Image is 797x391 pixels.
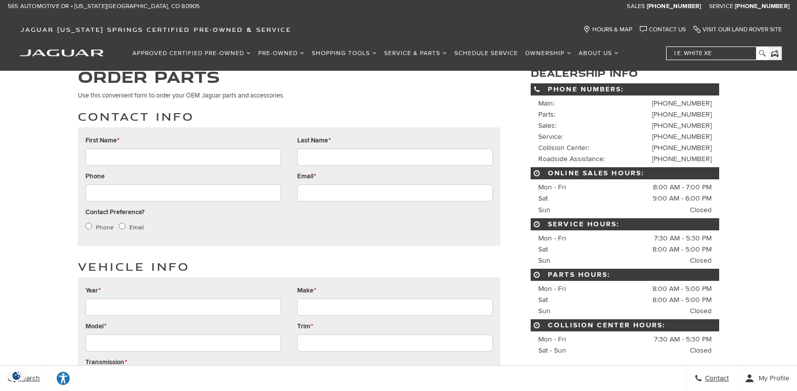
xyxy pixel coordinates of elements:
div: Explore your accessibility options [48,371,78,386]
span: Sun [538,206,550,214]
img: Opt-Out Icon [5,370,28,381]
label: Email [297,171,316,182]
a: [PHONE_NUMBER] [652,99,712,108]
label: Contact Preference? [85,207,145,218]
span: My Profile [755,374,789,383]
span: Service Hours: [531,218,719,230]
a: About Us [575,44,623,62]
span: Closed [690,345,712,356]
span: 8:00 AM - 7:00 PM [653,182,712,193]
span: Sun [538,256,550,265]
span: Sales [627,3,645,10]
span: Sat - Sun [538,346,566,355]
input: i.e. White XE [667,47,768,60]
label: Model [85,321,107,332]
span: Sales: [538,121,556,130]
h1: Order Parts [78,68,501,85]
span: 8:00 AM - 5:00 PM [652,283,712,295]
label: Phone [96,222,114,233]
a: Schedule Service [451,44,522,62]
label: Email [129,222,144,233]
a: [PHONE_NUMBER] [652,143,712,152]
label: Transmission [85,357,127,368]
span: Contact [702,374,729,383]
span: Jaguar [US_STATE] Springs Certified Pre-Owned & Service [20,26,291,33]
section: Click to Open Cookie Consent Modal [5,370,28,381]
span: 8:00 AM - 5:00 PM [652,244,712,255]
h2: Vehicle Info [78,261,501,272]
span: Service: [538,132,563,141]
span: Collision Center: [538,143,589,152]
span: Closed [690,205,712,216]
span: Sun [538,307,550,315]
span: Sat [538,194,548,203]
span: 9:00 AM - 6:00 PM [652,193,712,204]
span: Closed [690,306,712,317]
a: Visit Our Land Rover Site [693,26,782,33]
button: Open user profile menu [737,366,797,391]
a: 565 Automotive Dr • [US_STATE][GEOGRAPHIC_DATA], CO 80905 [8,3,200,11]
span: Parts: [538,110,555,119]
a: [PHONE_NUMBER] [652,121,712,130]
a: Hours & Map [583,26,632,33]
a: Shopping Tools [308,44,381,62]
span: Mon - Fri [538,335,566,344]
span: Collision Center Hours: [531,319,719,331]
span: Mon - Fri [538,234,566,242]
span: Sat [538,245,548,254]
a: Explore your accessibility options [48,366,79,391]
a: [PHONE_NUMBER] [652,110,712,119]
a: [PHONE_NUMBER] [647,3,701,11]
label: Phone [85,171,105,182]
a: Service & Parts [381,44,451,62]
a: Contact Us [640,26,686,33]
span: Mon - Fri [538,284,566,293]
a: [PHONE_NUMBER] [735,3,789,11]
h3: Dealership Info [531,68,719,78]
span: Sat [538,296,548,304]
p: Use this convenient form to order your OEM Jaguar parts and accessories. [78,90,501,101]
a: Pre-Owned [255,44,308,62]
label: Year [85,285,101,296]
a: Ownership [522,44,575,62]
span: Parts Hours: [531,269,719,281]
label: Trim [297,321,313,332]
a: jaguar [20,48,104,57]
a: [PHONE_NUMBER] [652,132,712,141]
span: Roadside Assistance: [538,155,605,163]
span: Main: [538,99,554,108]
span: 8:00 AM - 5:00 PM [652,295,712,306]
label: Make [297,285,316,296]
a: Approved Certified Pre-Owned [129,44,255,62]
label: Last Name [297,135,331,146]
img: Jaguar [20,50,104,57]
span: Online Sales Hours: [531,167,719,179]
span: 7:30 AM - 5:30 PM [654,233,712,244]
span: 7:30 AM - 5:30 PM [654,334,712,345]
a: [PHONE_NUMBER] [652,155,712,163]
span: Phone Numbers: [531,83,719,95]
h2: Contact Info [78,111,501,122]
span: Mon - Fri [538,183,566,191]
span: Service [709,3,733,10]
label: First Name [85,135,120,146]
span: Closed [690,255,712,266]
nav: Main Navigation [129,44,623,62]
a: Jaguar [US_STATE] Springs Certified Pre-Owned & Service [15,26,296,33]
